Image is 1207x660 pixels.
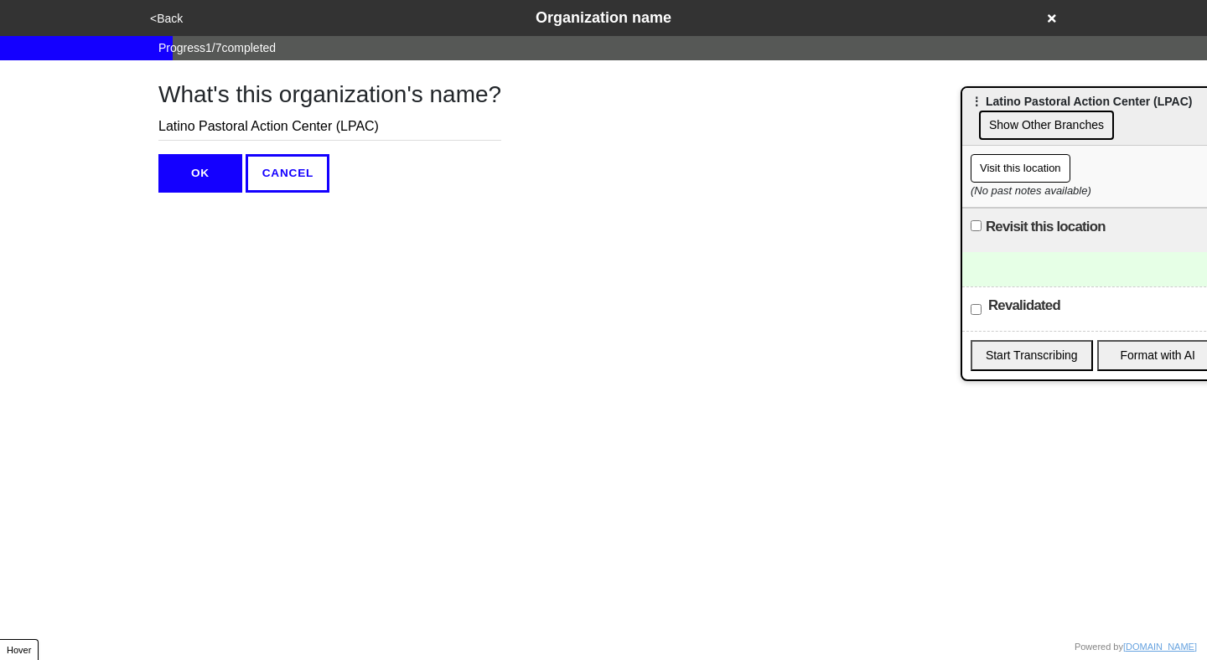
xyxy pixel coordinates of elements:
button: CANCEL [246,154,329,193]
button: Show Other Branches [979,111,1114,140]
h1: What's this organization's name? [158,80,501,109]
button: <Back [145,9,188,28]
span: Organization name [536,9,671,26]
span: Progress 1 / 7 completed [158,39,276,57]
span: ⋮ Latino Pastoral Action Center (LPAC) [971,95,1192,108]
input: Enter the name of the organization [158,113,501,141]
label: Revisit this location [986,217,1106,237]
a: [DOMAIN_NAME] [1123,642,1197,652]
button: Visit this location [971,154,1070,183]
div: Powered by [1075,640,1197,654]
button: OK [158,154,242,193]
button: Start Transcribing [971,340,1093,371]
i: (No past notes available) [971,184,1091,197]
label: Revalidated [988,296,1060,316]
